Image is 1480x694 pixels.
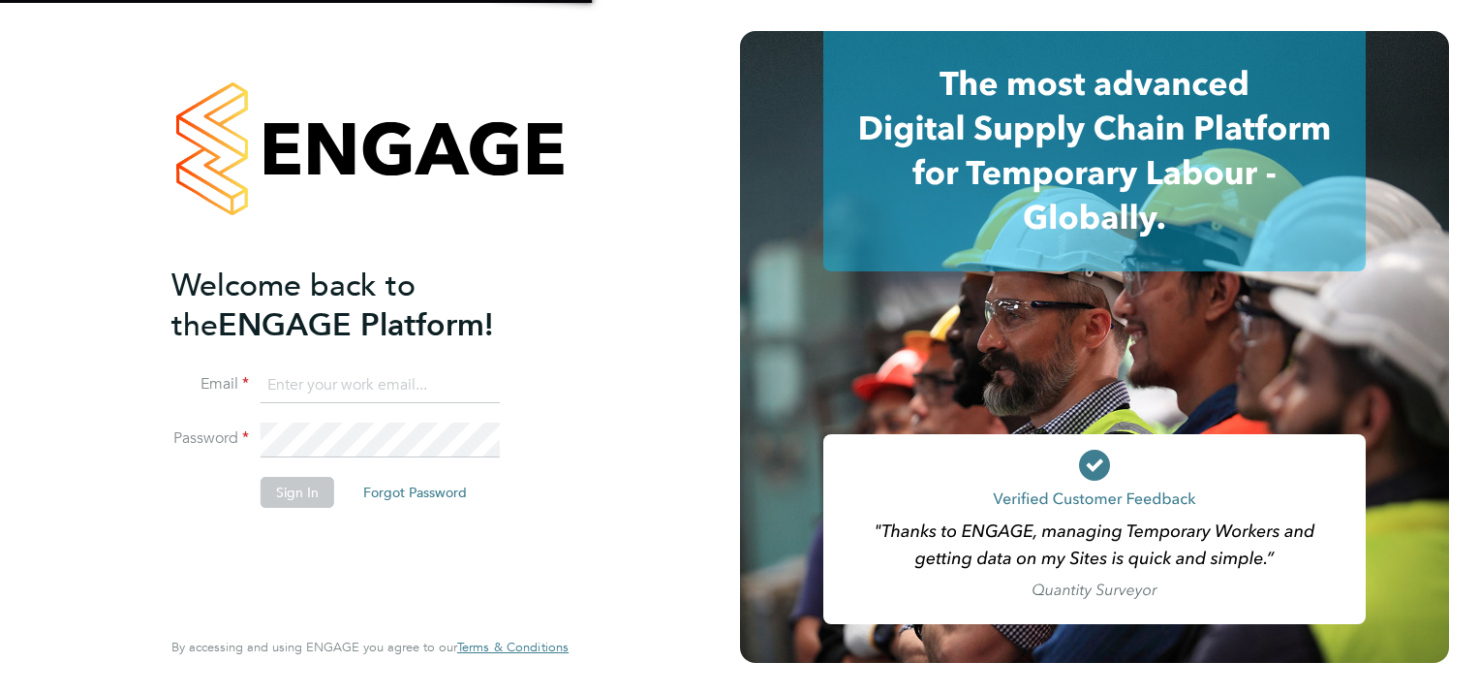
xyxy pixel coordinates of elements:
[261,477,334,508] button: Sign In
[457,640,569,655] a: Terms & Conditions
[171,374,249,394] label: Email
[171,267,416,344] span: Welcome back to the
[171,639,569,655] span: By accessing and using ENGAGE you agree to our
[261,368,500,403] input: Enter your work email...
[171,266,549,345] h2: ENGAGE Platform!
[348,477,482,508] button: Forgot Password
[457,639,569,655] span: Terms & Conditions
[171,428,249,449] label: Password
